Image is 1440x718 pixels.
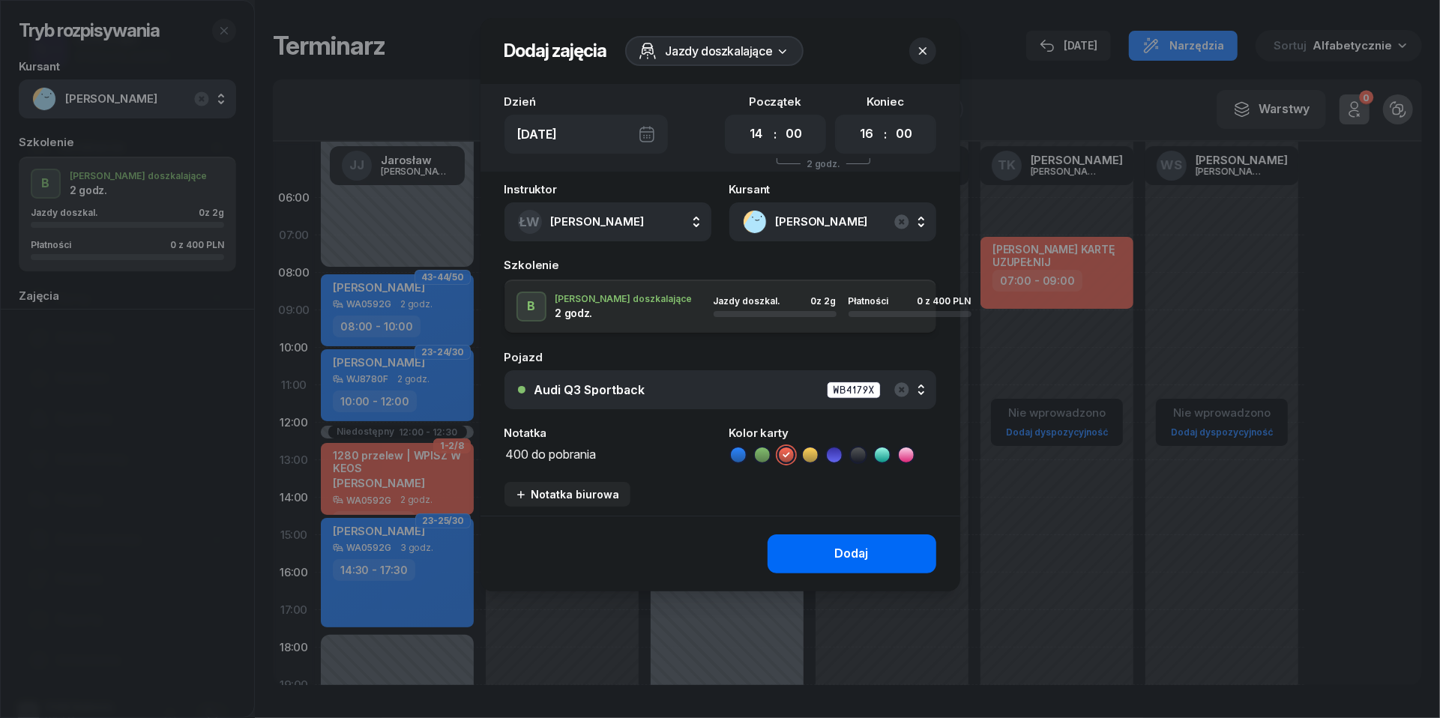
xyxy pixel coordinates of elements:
[835,544,869,564] div: Dodaj
[768,534,936,573] button: Dodaj
[918,296,971,306] div: 0 z 400 PLN
[534,384,645,396] div: Audi Q3 Sportback
[504,202,711,241] button: ŁW[PERSON_NAME]
[504,280,936,334] button: B[PERSON_NAME] doszkalające2 godz.Jazdy doszkal.0z 2gPłatności0 z 400 PLN
[811,296,837,306] div: 0 z 2g
[515,488,620,501] div: Notatka biurowa
[714,295,781,307] span: Jazdy doszkal.
[884,125,887,143] div: :
[666,42,773,60] span: Jazdy doszkalające
[849,296,898,306] div: Płatności
[776,212,923,232] span: [PERSON_NAME]
[519,216,540,229] span: ŁW
[504,370,936,409] button: Audi Q3 SportbackWB4179X
[774,125,777,143] div: :
[504,482,630,507] button: Notatka biurowa
[504,39,607,63] h2: Dodaj zajęcia
[827,381,881,399] div: WB4179X
[551,214,645,229] span: [PERSON_NAME]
